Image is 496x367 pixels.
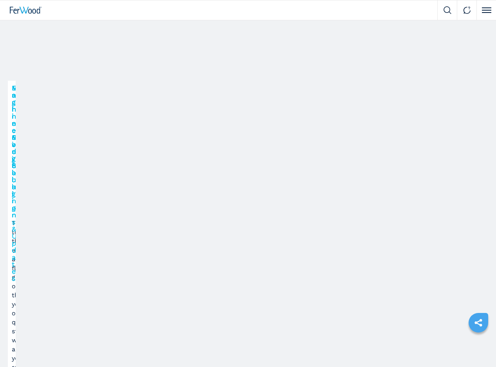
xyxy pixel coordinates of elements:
[476,0,496,20] button: Click to toggle menu
[10,7,42,14] img: Ferwood
[463,6,471,14] img: Contact us
[469,313,488,333] a: sharethis
[463,332,490,361] iframe: Chat
[444,6,451,14] img: Search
